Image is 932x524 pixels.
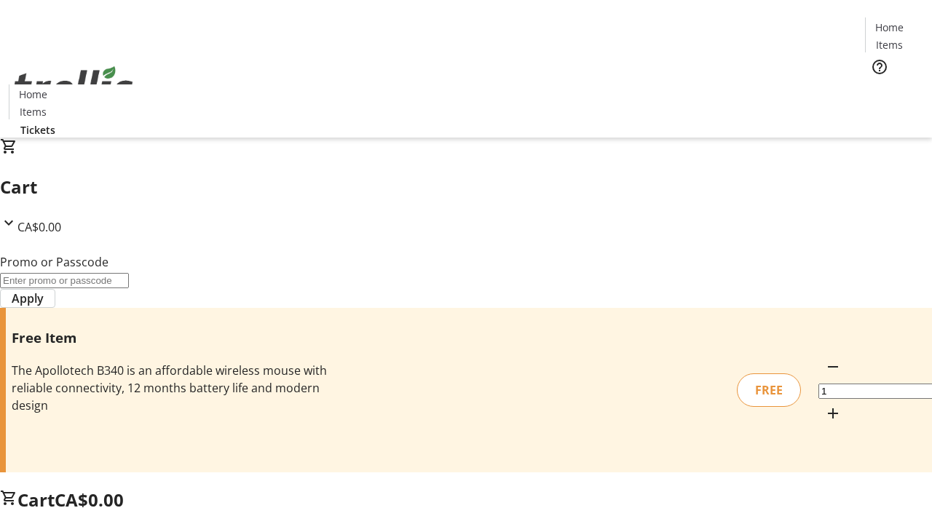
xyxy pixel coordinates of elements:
img: Orient E2E Organization zk00dQfJK4's Logo [9,50,138,123]
a: Home [9,87,56,102]
span: Items [20,104,47,119]
span: Home [19,87,47,102]
div: FREE [737,373,801,407]
span: Apply [12,290,44,307]
h3: Free Item [12,327,330,348]
a: Home [866,20,912,35]
button: Help [865,52,894,82]
span: Items [876,37,903,52]
a: Items [866,37,912,52]
span: Tickets [877,84,912,100]
span: CA$0.00 [55,488,124,512]
span: CA$0.00 [17,219,61,235]
span: Tickets [20,122,55,138]
div: The Apollotech B340 is an affordable wireless mouse with reliable connectivity, 12 months battery... [12,362,330,414]
a: Items [9,104,56,119]
a: Tickets [9,122,67,138]
a: Tickets [865,84,923,100]
span: Home [875,20,904,35]
button: Decrement by one [818,352,848,381]
button: Increment by one [818,399,848,428]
